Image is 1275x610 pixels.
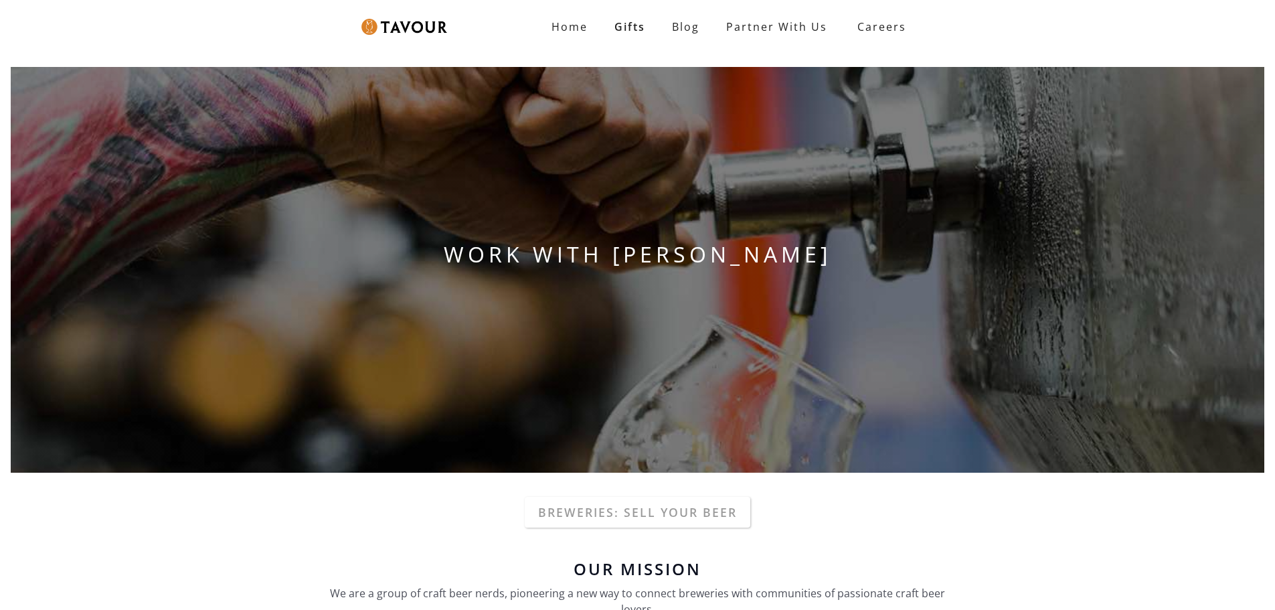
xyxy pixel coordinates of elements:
a: Home [538,13,601,40]
a: Gifts [601,13,659,40]
a: Partner With Us [713,13,841,40]
h1: WORK WITH [PERSON_NAME] [11,238,1264,271]
a: Blog [659,13,713,40]
a: Breweries: Sell your beer [525,497,750,528]
a: Careers [841,8,916,46]
strong: Careers [857,13,906,40]
strong: Home [551,19,588,34]
h6: Our Mission [323,561,952,577]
